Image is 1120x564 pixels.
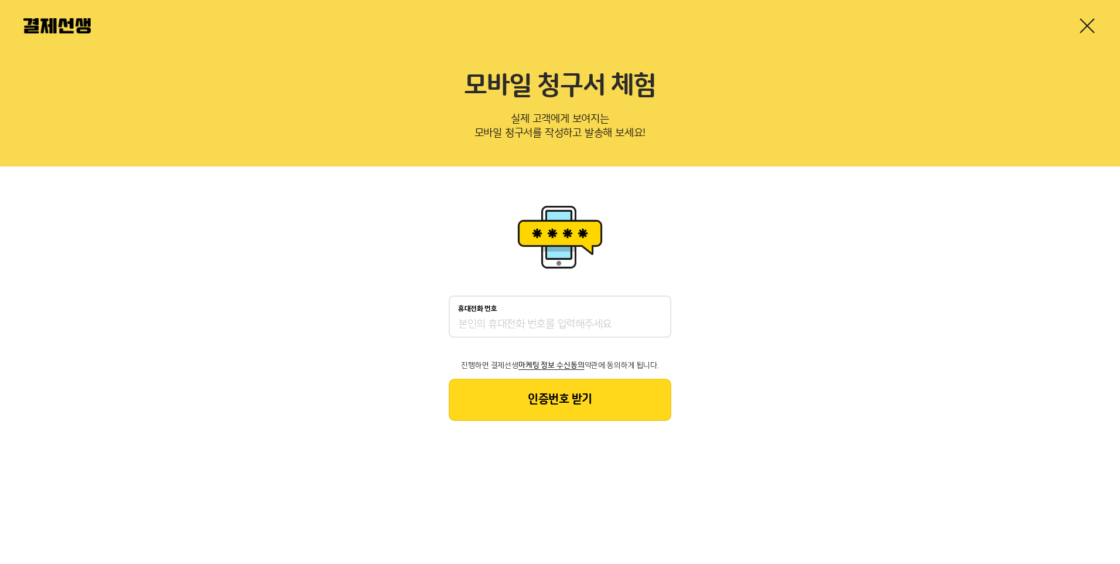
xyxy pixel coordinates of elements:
p: 실제 고객에게 보여지는 모바일 청구서를 작성하고 발송해 보세요! [23,109,1097,148]
span: 마케팅 정보 수신동의 [518,361,584,369]
img: 결제선생 [23,18,91,33]
button: 인증번호 받기 [449,379,671,421]
p: 휴대전화 번호 [458,305,497,313]
img: 휴대폰인증 이미지 [513,202,607,272]
p: 진행하면 결제선생 약관에 동의하게 됩니다. [449,361,671,369]
input: 휴대전화 번호 [458,318,662,332]
h2: 모바일 청구서 체험 [23,70,1097,102]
